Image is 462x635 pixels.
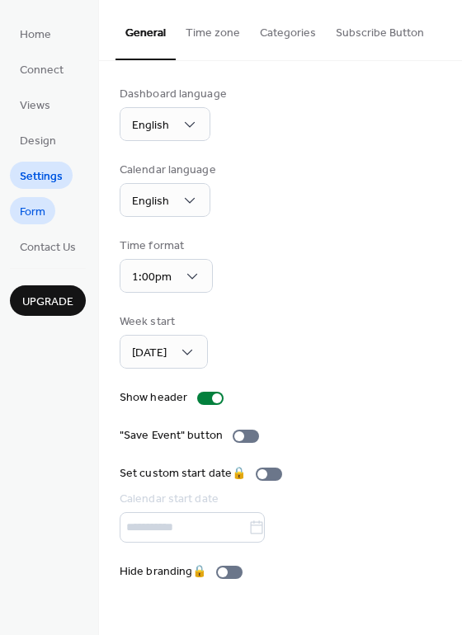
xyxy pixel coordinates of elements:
[20,97,50,115] span: Views
[132,190,169,213] span: English
[10,162,73,189] a: Settings
[20,239,76,256] span: Contact Us
[132,266,172,289] span: 1:00pm
[120,313,205,331] div: Week start
[10,126,66,153] a: Design
[20,26,51,44] span: Home
[22,294,73,311] span: Upgrade
[132,115,169,137] span: English
[10,197,55,224] a: Form
[20,133,56,150] span: Design
[10,55,73,82] a: Connect
[10,91,60,118] a: Views
[10,285,86,316] button: Upgrade
[120,238,210,255] div: Time format
[120,427,223,444] div: "Save Event" button
[20,168,63,186] span: Settings
[120,389,187,407] div: Show header
[120,86,227,103] div: Dashboard language
[20,62,64,79] span: Connect
[120,162,216,179] div: Calendar language
[20,204,45,221] span: Form
[132,342,167,365] span: [DATE]
[10,233,86,260] a: Contact Us
[10,20,61,47] a: Home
